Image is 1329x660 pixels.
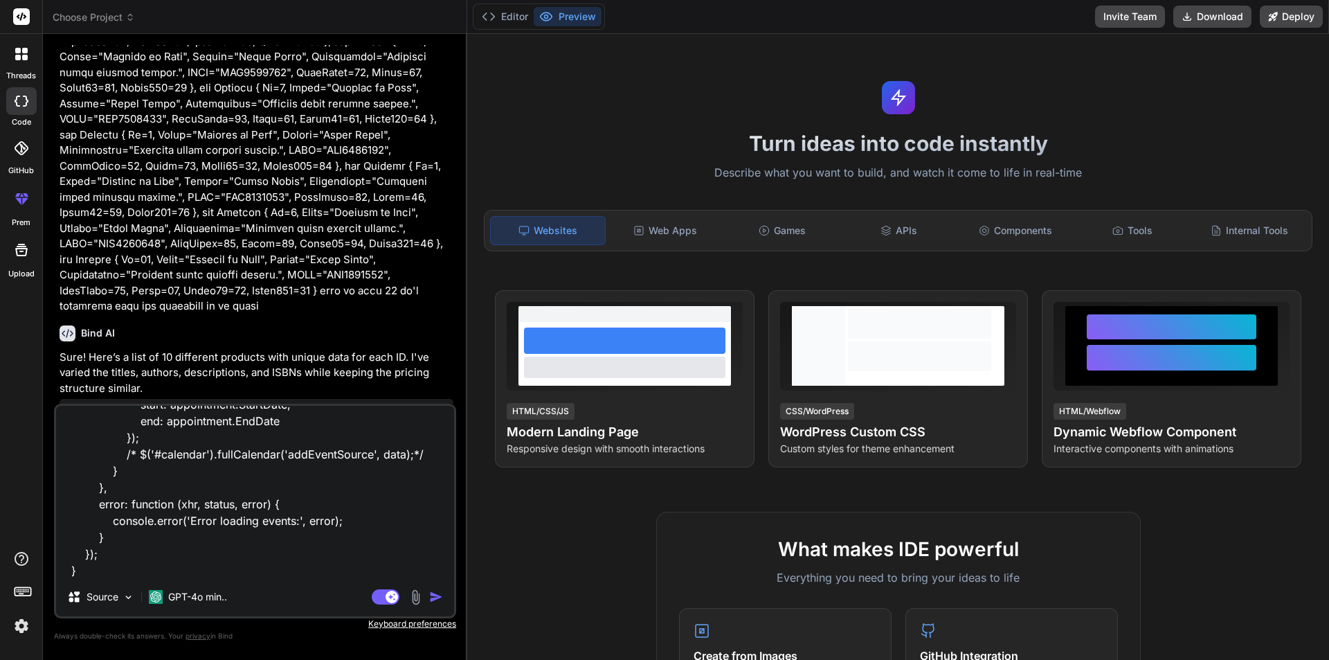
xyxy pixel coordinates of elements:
[476,131,1321,156] h1: Turn ideas into code instantly
[1192,216,1306,245] div: Internal Tools
[1054,403,1126,420] div: HTML/Webflow
[81,326,115,340] h6: Bind AI
[507,403,575,420] div: HTML/CSS/JS
[186,632,210,640] span: privacy
[12,217,30,229] label: prem
[53,10,135,24] span: Choose Project
[408,589,424,605] img: attachment
[534,7,602,26] button: Preview
[780,422,1016,442] h4: WordPress Custom CSS
[476,164,1321,182] p: Describe what you want to build, and watch it come to life in real-time
[168,590,227,604] p: GPT-4o min..
[56,406,454,578] textarea: function loadEvents() { $.ajax({ url: '/DoctorAppointment/Index', type: "GET", dataType: "json", ...
[1173,6,1251,28] button: Download
[87,590,118,604] p: Source
[54,630,456,643] p: Always double-check its answers. Your in Bind
[725,216,840,245] div: Games
[780,442,1016,456] p: Custom styles for theme enhancement
[1076,216,1190,245] div: Tools
[60,350,453,397] p: Sure! Here’s a list of 10 different products with unique data for each ID. I've varied the titles...
[842,216,956,245] div: APIs
[608,216,723,245] div: Web Apps
[679,535,1118,564] h2: What makes IDE powerful
[507,442,743,456] p: Responsive design with smooth interactions
[476,7,534,26] button: Editor
[1095,6,1165,28] button: Invite Team
[1054,442,1290,456] p: Interactive components with animations
[10,614,33,638] img: settings
[780,403,854,420] div: CSS/WordPress
[490,216,606,245] div: Websites
[8,268,35,280] label: Upload
[959,216,1073,245] div: Components
[8,165,34,177] label: GitHub
[679,569,1118,586] p: Everything you need to bring your ideas to life
[429,590,443,604] img: icon
[54,618,456,630] p: Keyboard preferences
[149,590,163,604] img: GPT-4o mini
[123,591,134,603] img: Pick Models
[12,116,31,128] label: code
[1054,422,1290,442] h4: Dynamic Webflow Component
[507,422,743,442] h4: Modern Landing Page
[1260,6,1323,28] button: Deploy
[6,70,36,82] label: threads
